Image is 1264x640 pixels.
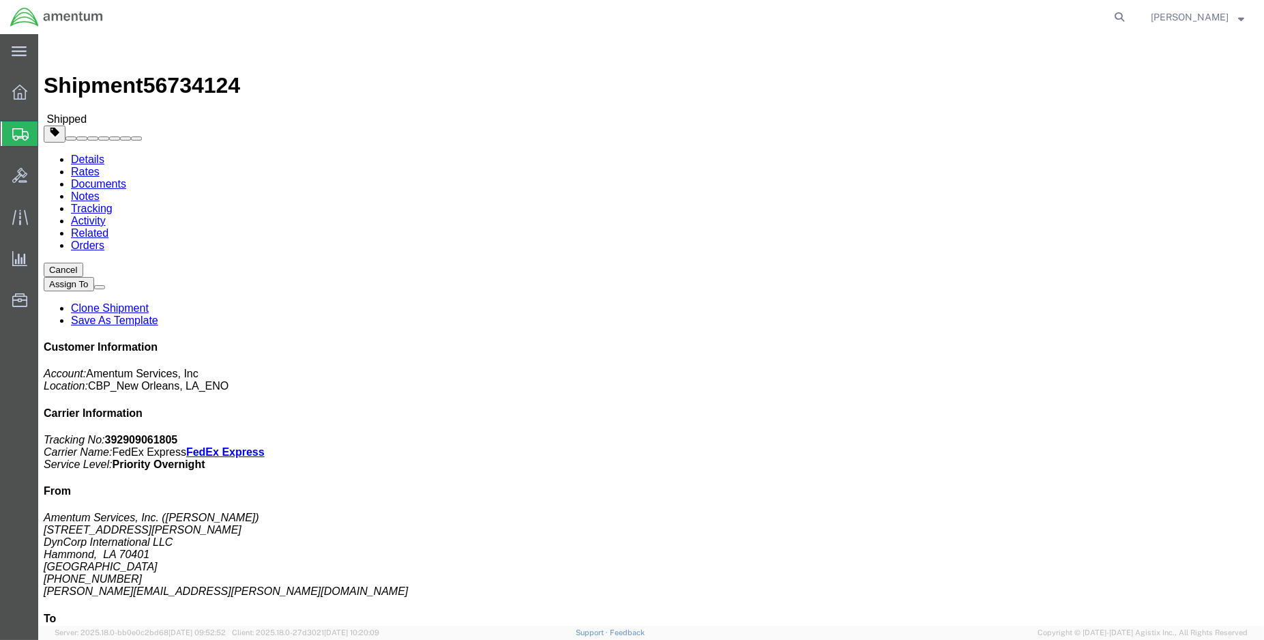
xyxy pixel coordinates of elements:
[610,628,645,637] a: Feedback
[1038,627,1248,639] span: Copyright © [DATE]-[DATE] Agistix Inc., All Rights Reserved
[576,628,610,637] a: Support
[324,628,379,637] span: [DATE] 10:20:09
[1150,9,1245,25] button: [PERSON_NAME]
[1151,10,1229,25] span: Brian Marquez
[38,34,1264,626] iframe: FS Legacy Container
[168,628,226,637] span: [DATE] 09:52:52
[55,628,226,637] span: Server: 2025.18.0-bb0e0c2bd68
[10,7,104,27] img: logo
[232,628,379,637] span: Client: 2025.18.0-27d3021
